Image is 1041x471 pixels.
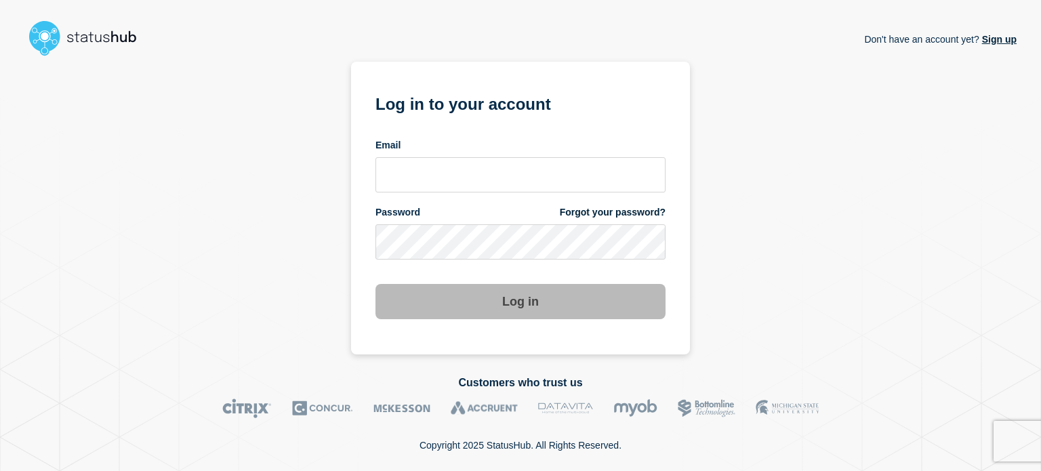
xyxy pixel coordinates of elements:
h2: Customers who trust us [24,377,1017,389]
img: StatusHub logo [24,16,153,60]
p: Don't have an account yet? [864,23,1017,56]
a: Sign up [979,34,1017,45]
img: MSU logo [756,398,819,418]
img: McKesson logo [373,398,430,418]
input: password input [375,224,666,260]
button: Log in [375,284,666,319]
span: Password [375,206,420,219]
a: Forgot your password? [560,206,666,219]
img: myob logo [613,398,657,418]
img: Concur logo [292,398,353,418]
span: Email [375,139,401,152]
img: Citrix logo [222,398,272,418]
img: Accruent logo [451,398,518,418]
img: DataVita logo [538,398,593,418]
img: Bottomline logo [678,398,735,418]
p: Copyright 2025 StatusHub. All Rights Reserved. [420,440,621,451]
input: email input [375,157,666,192]
h1: Log in to your account [375,90,666,115]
